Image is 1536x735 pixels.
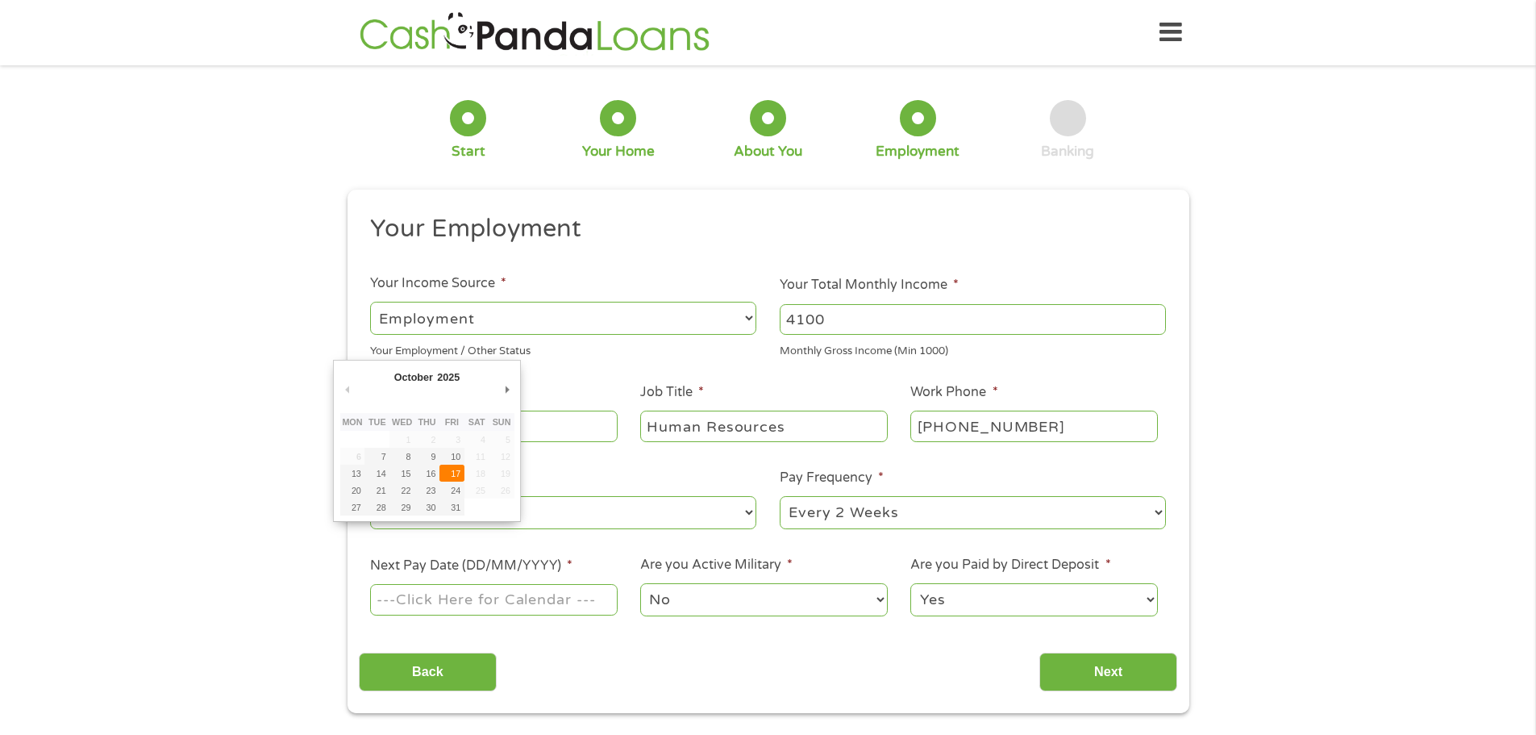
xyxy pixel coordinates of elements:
[780,277,959,294] label: Your Total Monthly Income
[439,465,464,482] button: 17
[1039,653,1177,692] input: Next
[780,470,884,487] label: Pay Frequency
[389,465,414,482] button: 15
[370,338,756,360] div: Your Employment / Other Status
[582,143,655,161] div: Your Home
[370,213,1154,245] h2: Your Employment
[364,499,389,516] button: 28
[414,448,439,465] button: 9
[439,482,464,499] button: 24
[389,499,414,516] button: 29
[355,10,714,56] img: GetLoanNow Logo
[1041,143,1094,161] div: Banking
[439,499,464,516] button: 31
[370,584,617,615] input: Use the arrow keys to pick a date
[364,482,389,499] button: 21
[435,366,462,388] div: 2025
[392,366,435,388] div: October
[414,499,439,516] button: 30
[364,448,389,465] button: 7
[439,448,464,465] button: 10
[340,465,365,482] button: 13
[910,384,997,401] label: Work Phone
[910,557,1110,574] label: Are you Paid by Direct Deposit
[500,378,514,400] button: Next Month
[876,143,959,161] div: Employment
[370,275,506,292] label: Your Income Source
[493,417,511,427] abbr: Sunday
[468,417,485,427] abbr: Saturday
[370,558,572,574] label: Next Pay Date (DD/MM/YYYY)
[780,338,1166,360] div: Monthly Gross Income (Min 1000)
[640,411,887,441] input: Cashier
[780,304,1166,335] input: 1800
[392,417,412,427] abbr: Wednesday
[342,417,362,427] abbr: Monday
[340,482,365,499] button: 20
[452,143,485,161] div: Start
[414,465,439,482] button: 16
[389,448,414,465] button: 8
[445,417,459,427] abbr: Friday
[734,143,802,161] div: About You
[389,482,414,499] button: 22
[418,417,435,427] abbr: Thursday
[368,417,386,427] abbr: Tuesday
[414,482,439,499] button: 23
[640,557,793,574] label: Are you Active Military
[364,465,389,482] button: 14
[910,411,1157,441] input: (231) 754-4010
[340,499,365,516] button: 27
[640,384,704,401] label: Job Title
[359,653,497,692] input: Back
[340,378,355,400] button: Previous Month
